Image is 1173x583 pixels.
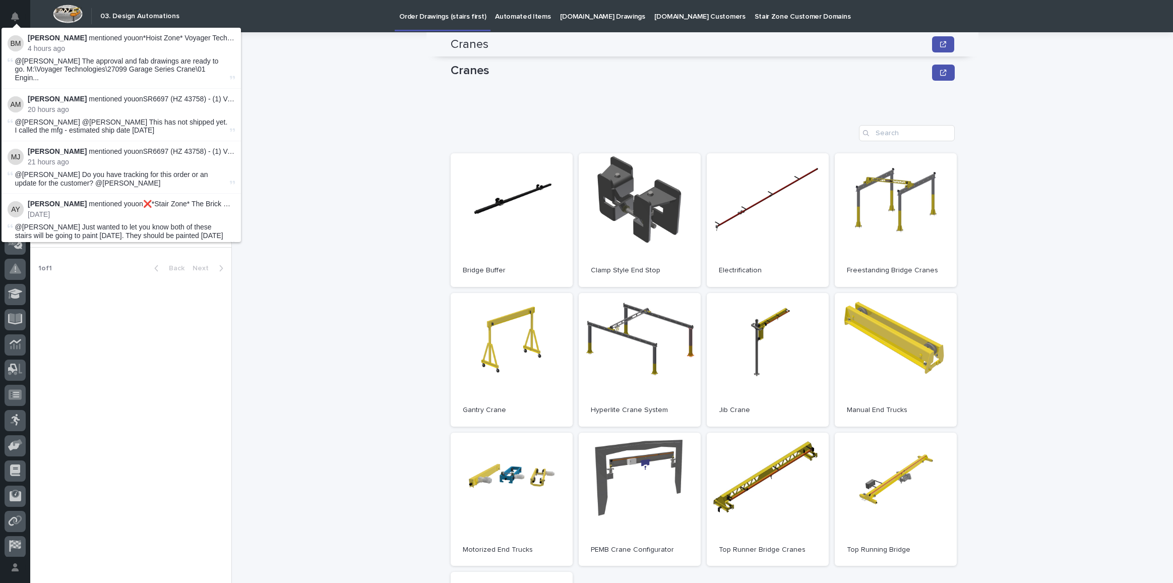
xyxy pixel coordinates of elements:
[13,12,26,28] div: Notifications
[719,266,817,275] p: Electrification
[463,266,561,275] p: Bridge Buffer
[193,265,215,272] span: Next
[847,266,945,275] p: Freestanding Bridge Cranes
[8,201,24,217] img: Adam Yutzy
[835,153,957,287] a: Freestanding Bridge Cranes
[847,546,945,554] p: Top Running Bridge
[719,546,817,554] p: Top Runner Bridge Cranes
[707,293,829,427] a: Jib Crane
[451,433,573,566] a: Motorized End Trucks
[28,200,235,208] p: mentioned you on ❌*Stair Zone* The Brick Doctor Inc - 85-1/2" Straight Stair SZ3767 :
[15,170,208,187] span: @[PERSON_NAME] Do you have tracking for this order or an update for the customer? @[PERSON_NAME]
[719,406,817,415] p: Jib Crane
[163,265,184,272] span: Back
[591,546,689,554] p: PEMB Crane Configurator
[15,223,228,248] span: @[PERSON_NAME] Just wanted to let you know both of these stairs will be going to paint [DATE]. Th...
[28,34,235,42] p: mentioned you on *Hoist Zone* Voyager Technologies - 🤖 PWI Garage Series Crane :
[30,256,60,281] p: 1 of 1
[28,95,87,103] strong: [PERSON_NAME]
[28,147,235,156] p: mentioned you on SR6697 (HZ 43758) - (1) Vestil Economy Spreader Beam :
[28,95,235,103] p: mentioned you on SR6697 (HZ 43758) - (1) Vestil Economy Spreader Beam :
[15,57,228,82] span: @[PERSON_NAME] The approval and fab drawings are ready to go. M:\Voyager Technologies\27099 Garag...
[8,35,24,51] img: Ben Miller
[28,105,235,114] p: 20 hours ago
[859,125,955,141] input: Search
[28,147,87,155] strong: [PERSON_NAME]
[463,546,561,554] p: Motorized End Trucks
[53,5,83,23] img: Workspace Logo
[100,12,179,21] h2: 03. Design Automations
[451,153,573,287] a: Bridge Buffer
[451,37,488,52] h2: Cranes
[835,433,957,566] a: Top Running Bridge
[579,153,701,287] a: Clamp Style End Stop
[591,406,689,415] p: Hyperlite Crane System
[28,34,87,42] strong: [PERSON_NAME]
[463,406,561,415] p: Gantry Crane
[579,293,701,427] a: Hyperlite Crane System
[15,118,228,135] span: @[PERSON_NAME] @[PERSON_NAME] This has not shipped yet. I called the mfg - estimated ship date [D...
[146,264,189,273] button: Back
[28,158,235,166] p: 21 hours ago
[835,293,957,427] a: Manual End Trucks
[189,264,231,273] button: Next
[28,44,235,53] p: 4 hours ago
[28,210,235,219] p: [DATE]
[451,64,929,78] p: Cranes
[707,433,829,566] a: Top Runner Bridge Cranes
[8,96,24,112] img: Arlyn Miller
[707,153,829,287] a: Electrification
[8,149,24,165] img: Mike Johnson
[847,406,945,415] p: Manual End Trucks
[579,433,701,566] a: PEMB Crane Configurator
[451,293,573,427] a: Gantry Crane
[591,266,689,275] p: Clamp Style End Stop
[5,6,26,27] button: Notifications
[28,200,87,208] strong: [PERSON_NAME]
